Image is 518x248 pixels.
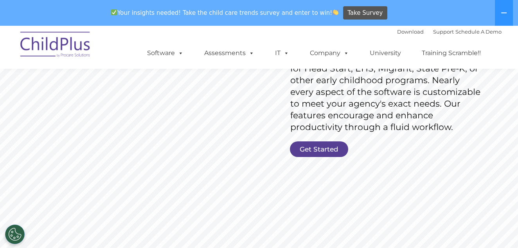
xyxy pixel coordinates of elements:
[196,45,262,61] a: Assessments
[455,29,502,35] a: Schedule A Demo
[362,45,409,61] a: University
[347,6,383,20] span: Take Survey
[397,29,502,35] font: |
[16,26,95,65] img: ChildPlus by Procare Solutions
[290,141,348,157] a: Get Started
[343,6,387,20] a: Take Survey
[433,29,454,35] a: Support
[108,5,342,20] span: Your insights needed! Take the child care trends survey and enter to win!
[111,9,117,15] img: ✅
[397,29,424,35] a: Download
[290,51,484,133] rs-layer: ChildPlus is an all-in-one software solution for Head Start, EHS, Migrant, State Pre-K, or other ...
[267,45,297,61] a: IT
[302,45,357,61] a: Company
[139,45,191,61] a: Software
[5,225,25,244] button: Cookies Settings
[414,45,489,61] a: Training Scramble!!
[333,9,338,15] img: 👏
